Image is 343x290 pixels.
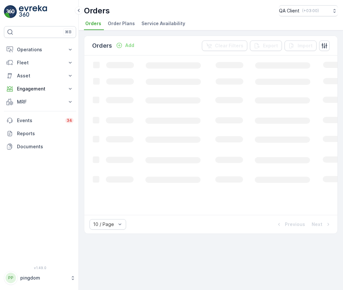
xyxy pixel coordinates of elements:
[125,42,134,49] p: Add
[17,59,63,66] p: Fleet
[279,8,300,14] p: QA Client
[20,275,67,281] p: pingdom
[312,221,322,228] p: Next
[279,5,338,16] button: QA Client(+03:00)
[4,114,76,127] a: Events34
[4,69,76,82] button: Asset
[4,266,76,270] span: v 1.49.0
[17,72,63,79] p: Asset
[215,42,243,49] p: Clear Filters
[263,42,278,49] p: Export
[250,40,282,51] button: Export
[311,220,332,228] button: Next
[4,140,76,153] a: Documents
[67,118,72,123] p: 34
[4,95,76,108] button: MRF
[85,20,101,27] span: Orders
[17,46,63,53] p: Operations
[202,40,247,51] button: Clear Filters
[17,99,63,105] p: MRF
[108,20,135,27] span: Order Plans
[4,82,76,95] button: Engagement
[113,41,137,49] button: Add
[302,8,319,13] p: ( +03:00 )
[285,221,305,228] p: Previous
[4,43,76,56] button: Operations
[285,40,317,51] button: Import
[17,117,61,124] p: Events
[298,42,313,49] p: Import
[4,56,76,69] button: Fleet
[84,6,110,16] p: Orders
[4,127,76,140] a: Reports
[6,273,16,283] div: PP
[4,271,76,285] button: PPpingdom
[65,29,72,35] p: ⌘B
[19,5,47,18] img: logo_light-DOdMpM7g.png
[17,143,73,150] p: Documents
[4,5,17,18] img: logo
[17,130,73,137] p: Reports
[141,20,185,27] span: Service Availability
[17,86,63,92] p: Engagement
[92,41,112,50] p: Orders
[275,220,306,228] button: Previous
